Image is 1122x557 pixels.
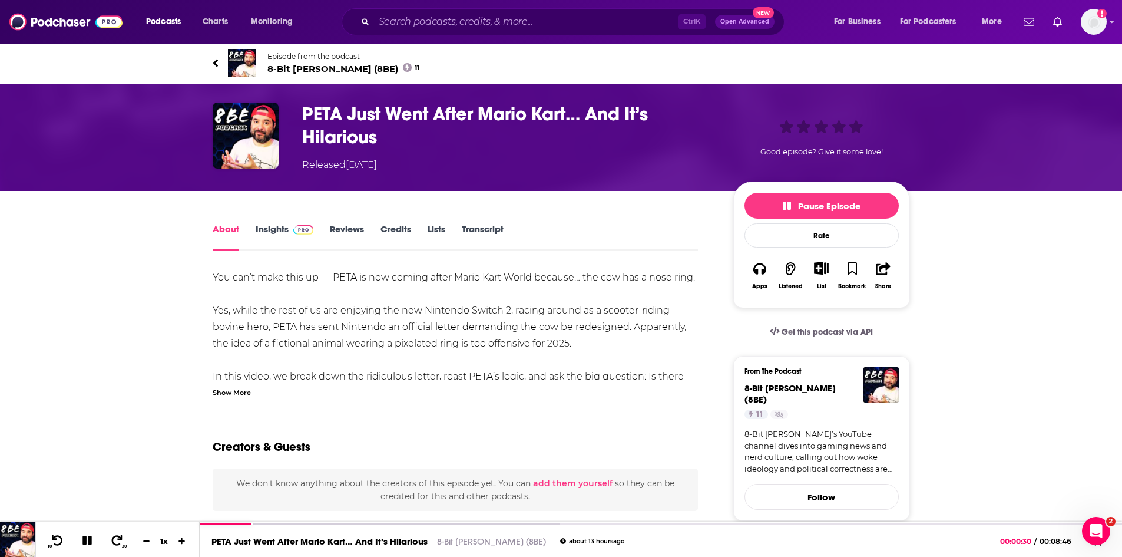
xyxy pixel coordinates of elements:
span: Ctrl K [678,14,706,29]
span: New [753,7,774,18]
a: Show notifications dropdown [1019,12,1039,32]
a: 8-Bit Eric (8BE)Episode from the podcast8-Bit [PERSON_NAME] (8BE)11 [213,49,910,77]
a: Show notifications dropdown [1048,12,1067,32]
div: Apps [752,283,767,290]
button: 10 [45,534,68,549]
a: Transcript [462,223,504,251]
span: 8-Bit [PERSON_NAME] (8BE) [267,63,420,74]
span: For Podcasters [900,14,956,30]
a: Get this podcast via API [760,318,883,347]
span: Episode from the podcast [267,52,420,61]
span: Charts [203,14,228,30]
button: Follow [744,484,899,510]
span: We don't know anything about the creators of this episode yet . You can so they can be credited f... [236,478,674,502]
h2: Creators & Guests [213,440,310,454]
span: 11 [756,409,763,421]
button: Show More Button [809,262,833,275]
h1: PETA Just Went After Mario Kart… And It’s Hilarious [302,103,714,149]
span: 2 [1106,517,1116,526]
span: 10 [48,544,52,549]
img: Podchaser Pro [293,225,314,235]
div: Rate [744,223,899,248]
span: Good episode? Give it some love! [760,147,883,156]
a: 8-Bit [PERSON_NAME] (8BE) [437,536,546,547]
span: Pause Episode [783,200,860,212]
button: Share [868,254,898,297]
a: Lists [428,223,445,251]
span: Open Advanced [720,19,769,25]
input: Search podcasts, credits, & more... [374,12,678,31]
button: open menu [974,12,1017,31]
button: open menu [826,12,895,31]
span: Monitoring [251,14,293,30]
div: List [817,282,826,290]
a: About [213,223,239,251]
div: Bookmark [838,283,866,290]
button: Listened [775,254,806,297]
button: Bookmark [837,254,868,297]
h3: From The Podcast [744,367,889,375]
a: 11 [744,410,768,419]
button: open menu [138,12,196,31]
span: / [1034,537,1037,546]
a: Charts [195,12,235,31]
img: 8-Bit Eric (8BE) [228,49,256,77]
button: add them yourself [533,479,613,488]
a: Reviews [330,223,364,251]
a: PETA Just Went After Mario Kart… And It’s Hilarious [211,536,428,547]
a: Credits [380,223,411,251]
div: about 13 hours ago [560,538,624,545]
button: open menu [892,12,974,31]
span: More [982,14,1002,30]
button: Apps [744,254,775,297]
div: Share [875,283,891,290]
span: Podcasts [146,14,181,30]
button: Show profile menu [1081,9,1107,35]
span: 11 [415,65,419,71]
span: For Business [834,14,881,30]
img: User Profile [1081,9,1107,35]
a: 8-Bit Eric (8BE) [744,383,836,405]
svg: Add a profile image [1097,9,1107,18]
span: Logged in as WesBurdett [1081,9,1107,35]
button: open menu [243,12,308,31]
span: 00:08:46 [1037,537,1083,546]
a: InsightsPodchaser Pro [256,223,314,251]
span: 8-Bit [PERSON_NAME] (8BE) [744,383,836,405]
div: Listened [779,283,803,290]
span: 30 [122,544,127,549]
div: Released [DATE] [302,158,377,172]
img: PETA Just Went After Mario Kart… And It’s Hilarious [213,103,279,169]
div: Search podcasts, credits, & more... [353,8,796,35]
button: 30 [107,534,129,549]
button: Open AdvancedNew [715,15,775,29]
button: Pause Episode [744,193,899,219]
span: Get this podcast via API [782,327,873,337]
iframe: Intercom live chat [1082,517,1110,545]
img: Podchaser - Follow, Share and Rate Podcasts [9,11,123,33]
span: 00:00:30 [1000,537,1034,546]
a: 8-Bit [PERSON_NAME]’s YouTube channel dives into gaming news and nerd culture, calling out how wo... [744,429,899,474]
div: 1 x [154,536,174,546]
div: Show More ButtonList [806,254,836,297]
img: 8-Bit Eric (8BE) [863,367,899,403]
